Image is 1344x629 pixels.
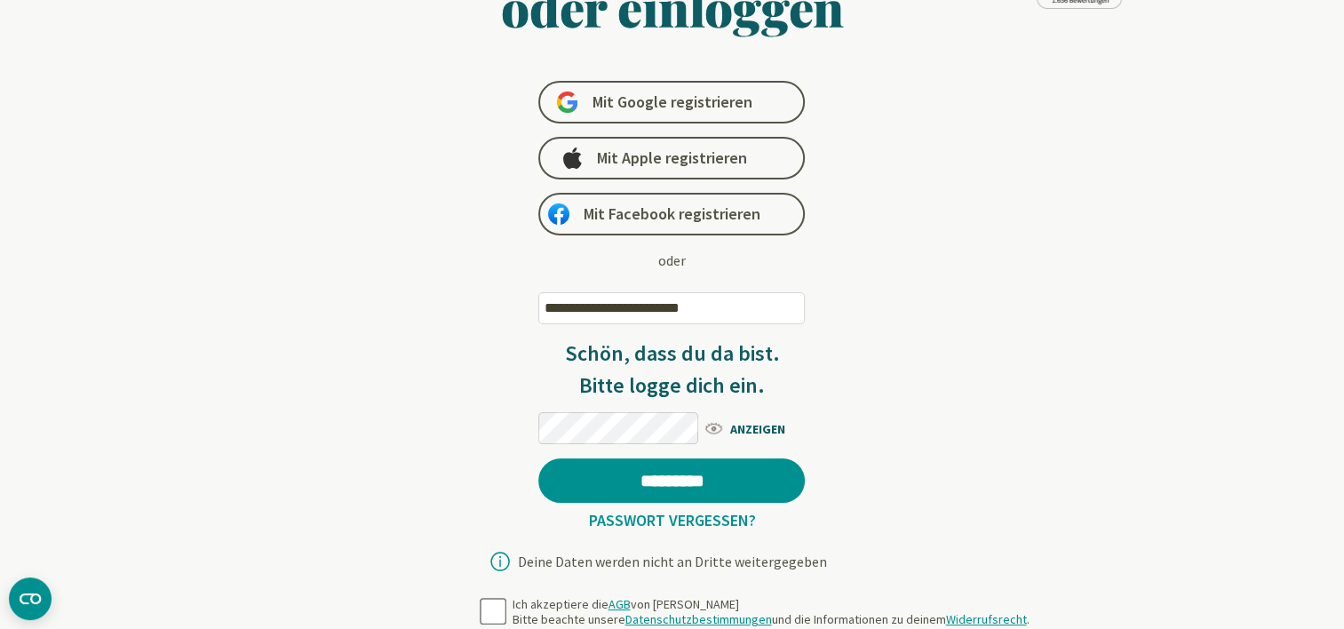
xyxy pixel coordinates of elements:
a: Mit Google registrieren [538,81,805,123]
a: Datenschutzbestimmungen [624,611,771,627]
span: Mit Google registrieren [592,92,752,113]
div: Ich akzeptiere die von [PERSON_NAME] Bitte beachte unsere und die Informationen zu deinem . [512,597,1029,628]
h3: Schön, dass du da bist. Bitte logge dich ein. [538,338,805,402]
a: Widerrufsrecht [945,611,1026,627]
span: Mit Facebook registrieren [584,203,760,225]
a: Mit Apple registrieren [538,137,805,179]
span: ANZEIGEN [703,417,805,439]
button: CMP-Widget öffnen [9,577,52,620]
a: Mit Facebook registrieren [538,193,805,235]
a: AGB [608,596,630,612]
a: Passwort vergessen? [581,510,762,530]
span: Mit Apple registrieren [597,147,747,169]
div: oder [658,250,686,271]
div: Deine Daten werden nicht an Dritte weitergegeben [517,554,826,569]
